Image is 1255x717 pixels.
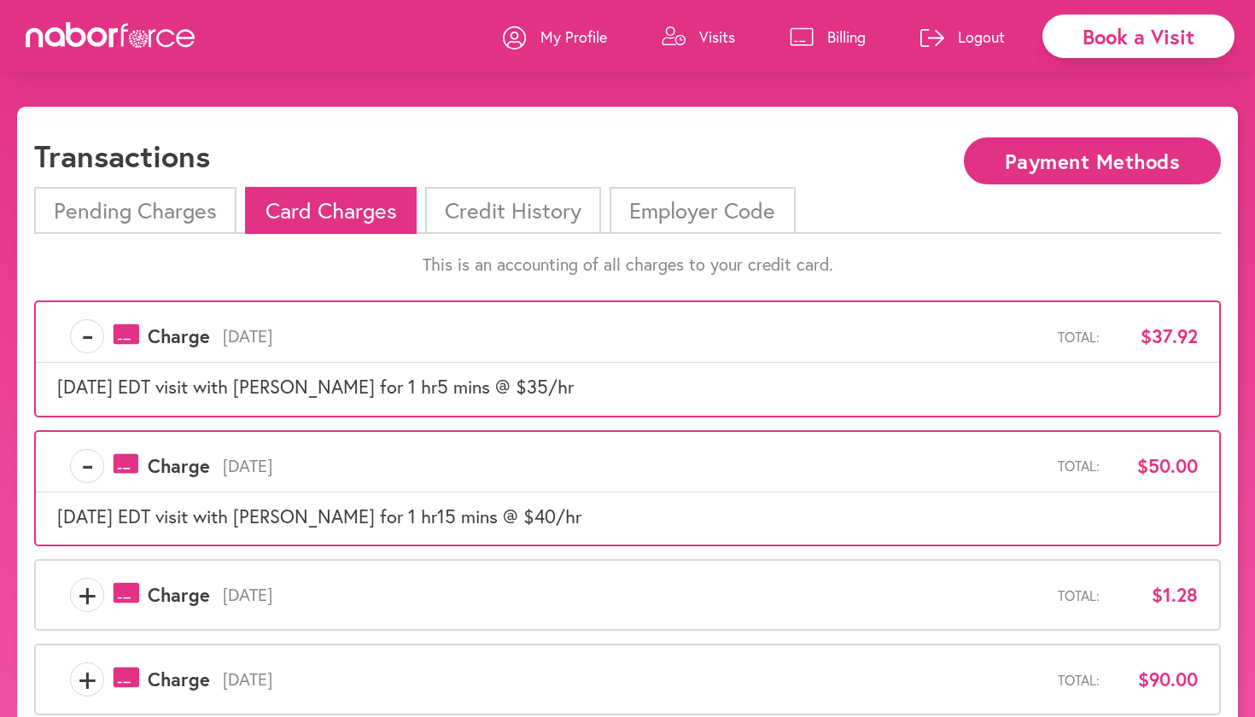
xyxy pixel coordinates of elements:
span: [DATE] EDT visit with [PERSON_NAME] for 1 hr5 mins @ $35/hr [57,374,574,399]
li: Card Charges [245,187,416,234]
a: Visits [662,11,735,62]
span: Charge [148,325,210,347]
span: Total: [1058,329,1100,345]
span: - [71,449,103,483]
span: $90.00 [1112,668,1198,691]
li: Employer Code [610,187,795,234]
p: Logout [958,26,1005,47]
span: Total: [1058,458,1100,474]
span: + [71,578,103,612]
a: Logout [920,11,1005,62]
span: [DATE] [210,669,1058,690]
p: My Profile [540,26,607,47]
span: [DATE] [210,326,1058,347]
span: Total: [1058,587,1100,603]
span: [DATE] EDT visit with [PERSON_NAME] for 1 hr15 mins @ $40/hr [57,504,581,528]
a: My Profile [503,11,607,62]
span: + [71,662,103,697]
a: Payment Methods [964,151,1221,167]
a: Billing [790,11,866,62]
h1: Transactions [34,137,210,174]
span: $50.00 [1112,455,1198,477]
span: $37.92 [1112,325,1198,347]
button: Payment Methods [964,137,1221,184]
p: This is an accounting of all charges to your credit card. [34,254,1221,275]
span: Charge [148,668,210,691]
span: [DATE] [210,585,1058,605]
span: Charge [148,584,210,606]
span: [DATE] [210,456,1058,476]
span: - [71,319,103,353]
li: Pending Charges [34,187,236,234]
li: Credit History [425,187,601,234]
span: $1.28 [1112,584,1198,606]
p: Visits [699,26,735,47]
p: Billing [827,26,866,47]
div: Book a Visit [1042,15,1235,58]
span: Charge [148,455,210,477]
span: Total: [1058,672,1100,688]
